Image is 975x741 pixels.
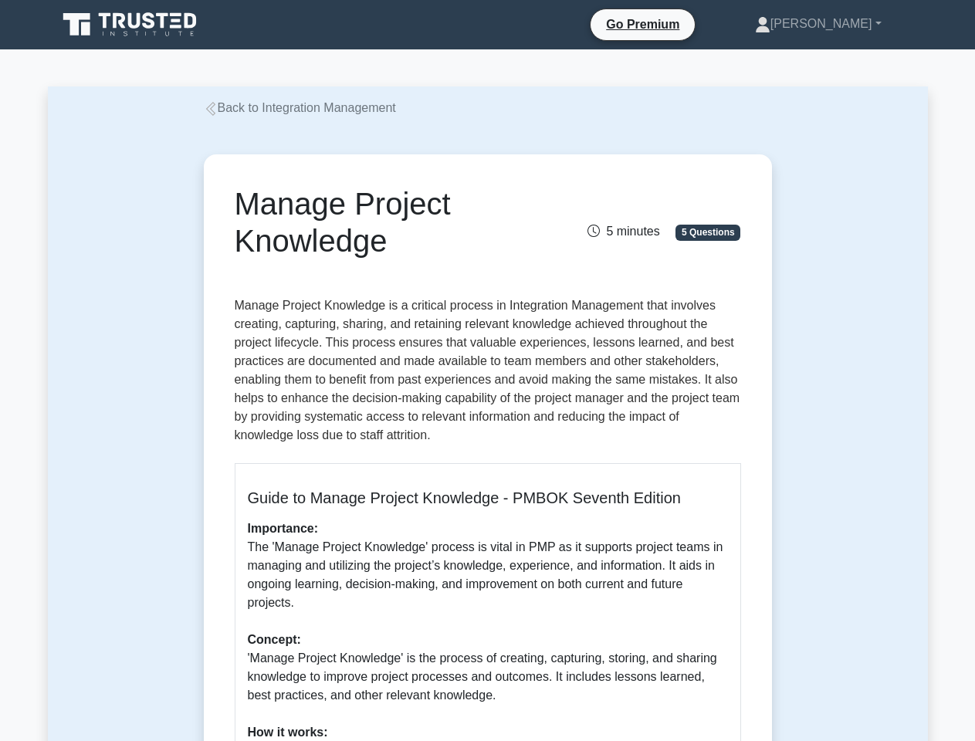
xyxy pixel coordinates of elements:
a: [PERSON_NAME] [718,8,919,39]
b: Concept: [248,633,301,646]
h5: Guide to Manage Project Knowledge - PMBOK Seventh Edition [248,489,728,507]
a: Go Premium [597,15,689,34]
b: Importance: [248,522,319,535]
p: Manage Project Knowledge is a critical process in Integration Management that involves creating, ... [235,296,741,451]
a: Back to Integration Management [204,101,396,114]
h1: Manage Project Knowledge [235,185,566,259]
b: How it works: [248,726,328,739]
span: 5 minutes [587,225,659,238]
span: 5 Questions [675,225,740,240]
